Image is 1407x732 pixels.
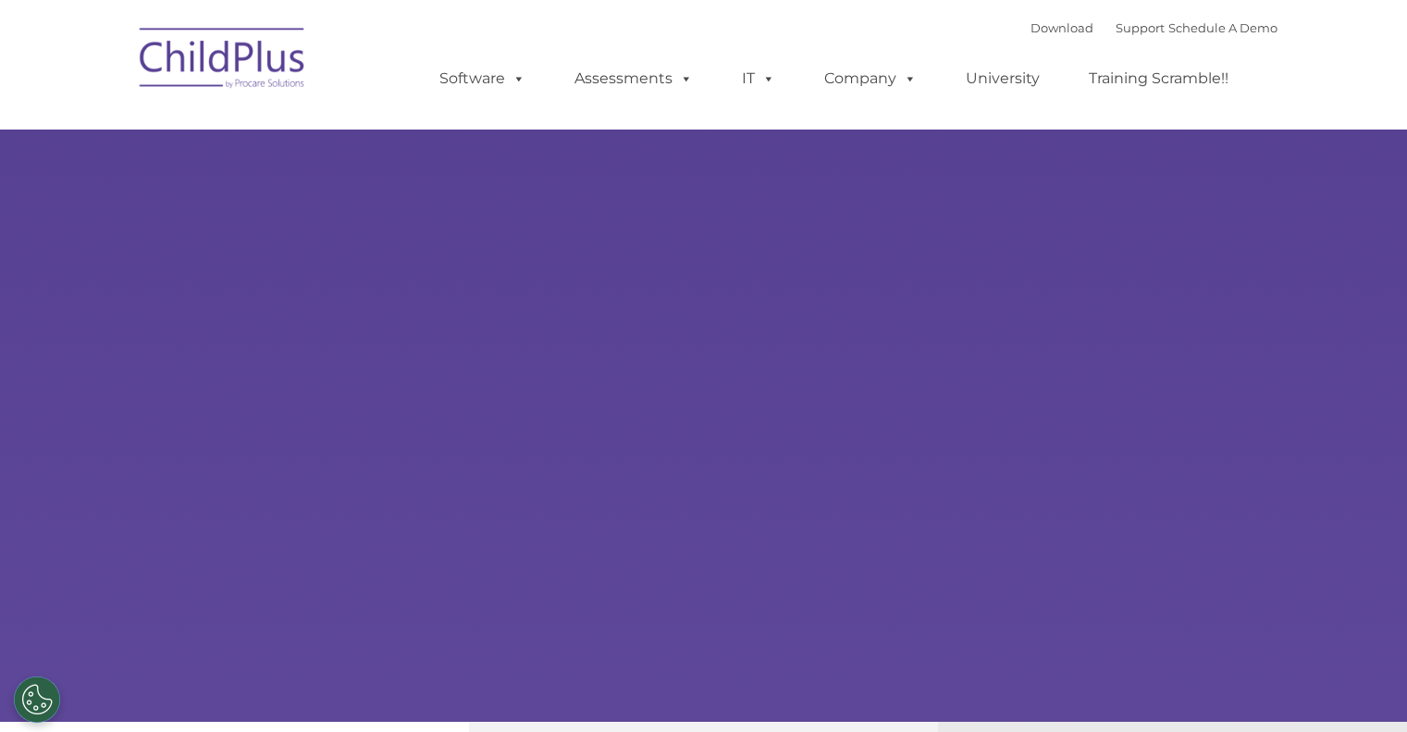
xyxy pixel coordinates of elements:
[1031,20,1093,35] a: Download
[1070,60,1247,97] a: Training Scramble!!
[421,60,544,97] a: Software
[556,60,711,97] a: Assessments
[1031,20,1277,35] font: |
[1168,20,1277,35] a: Schedule A Demo
[14,676,60,723] button: Cookies Settings
[947,60,1058,97] a: University
[723,60,794,97] a: IT
[1116,20,1165,35] a: Support
[806,60,935,97] a: Company
[130,15,315,107] img: ChildPlus by Procare Solutions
